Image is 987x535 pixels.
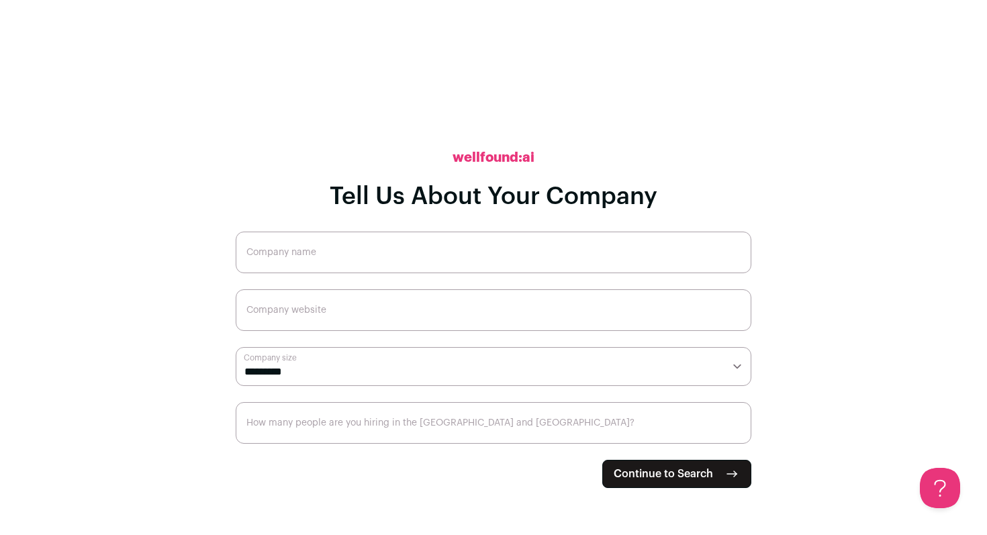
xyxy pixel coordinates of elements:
iframe: Help Scout Beacon - Open [920,468,960,508]
input: How many people are you hiring in the US and Canada? [236,402,751,444]
h1: Tell Us About Your Company [330,183,657,210]
span: Continue to Search [614,466,713,482]
button: Continue to Search [602,460,751,488]
input: Company name [236,232,751,273]
input: Company website [236,289,751,331]
h2: wellfound:ai [453,148,534,167]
